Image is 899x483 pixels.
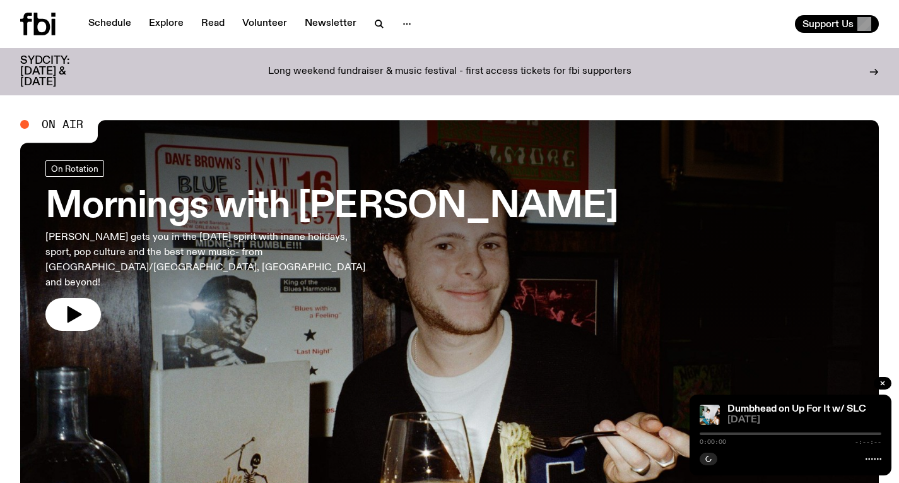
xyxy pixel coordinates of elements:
[51,164,98,173] span: On Rotation
[20,56,101,88] h3: SYDCITY: [DATE] & [DATE]
[727,404,866,414] a: Dumbhead on Up For It w/ SLC
[42,119,83,130] span: On Air
[45,160,618,331] a: Mornings with [PERSON_NAME][PERSON_NAME] gets you in the [DATE] spirit with inane holidays, sport...
[45,230,368,290] p: [PERSON_NAME] gets you in the [DATE] spirit with inane holidays, sport, pop culture and the best ...
[268,66,632,78] p: Long weekend fundraiser & music festival - first access tickets for fbi supporters
[802,18,854,30] span: Support Us
[194,15,232,33] a: Read
[235,15,295,33] a: Volunteer
[45,160,104,177] a: On Rotation
[700,405,720,425] img: dumbhead 4 slc
[795,15,879,33] button: Support Us
[45,189,618,225] h3: Mornings with [PERSON_NAME]
[855,439,881,445] span: -:--:--
[297,15,364,33] a: Newsletter
[727,415,881,425] span: [DATE]
[141,15,191,33] a: Explore
[700,439,726,445] span: 0:00:00
[81,15,139,33] a: Schedule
